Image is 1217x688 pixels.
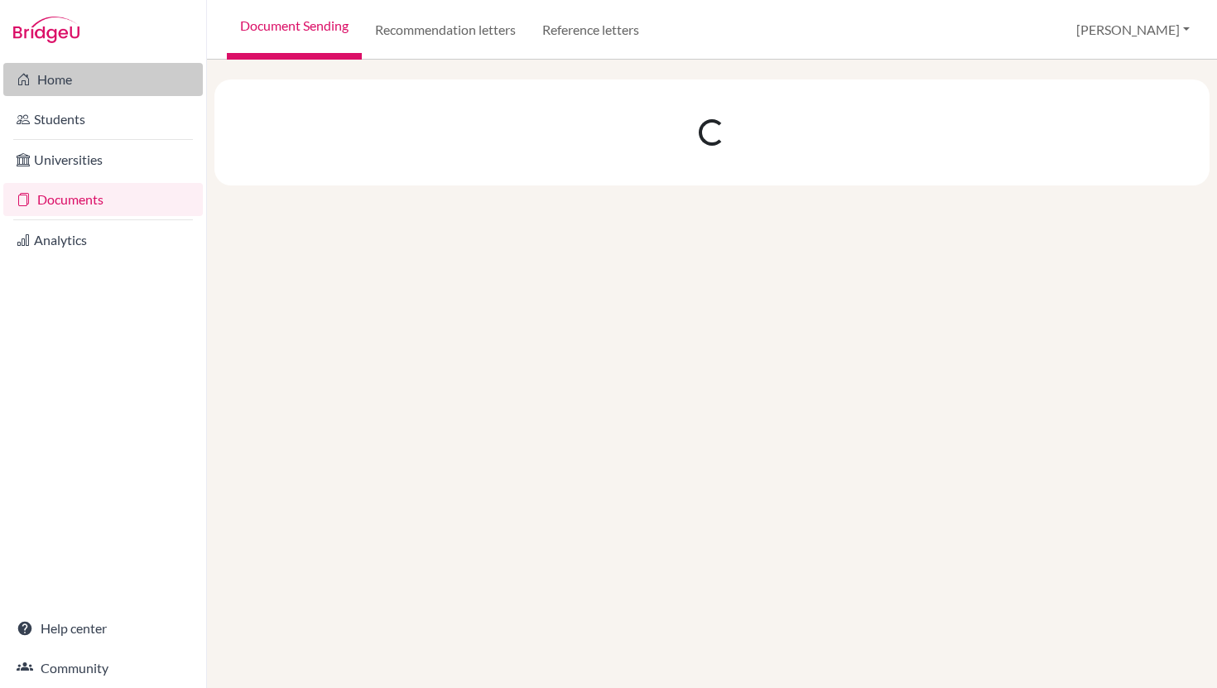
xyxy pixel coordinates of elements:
[3,652,203,685] a: Community
[1069,14,1197,46] button: [PERSON_NAME]
[3,103,203,136] a: Students
[13,17,79,43] img: Bridge-U
[3,143,203,176] a: Universities
[3,183,203,216] a: Documents
[3,224,203,257] a: Analytics
[3,612,203,645] a: Help center
[3,63,203,96] a: Home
